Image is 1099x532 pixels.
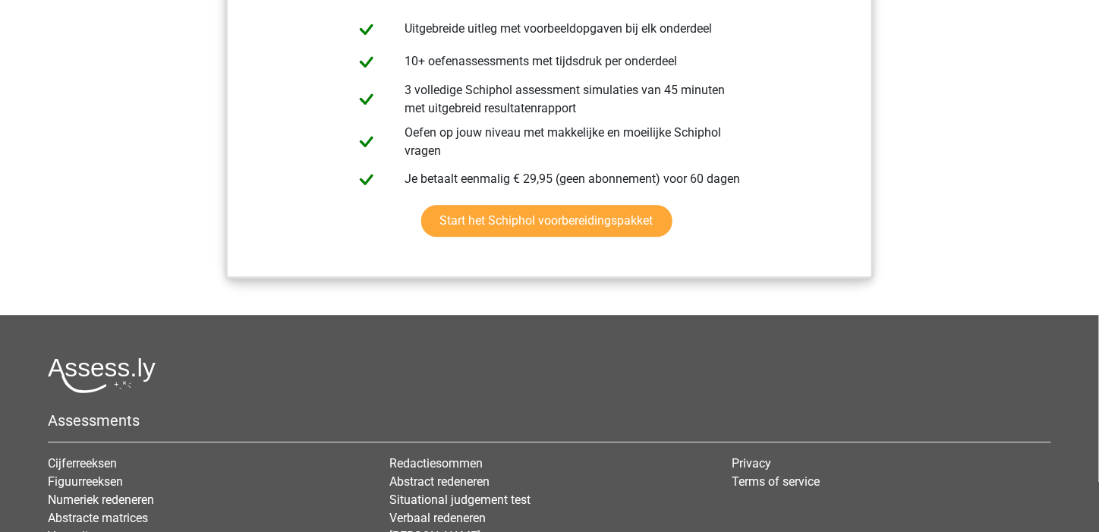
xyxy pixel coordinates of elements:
[48,511,148,525] a: Abstracte matrices
[421,205,672,237] a: Start het Schiphol voorbereidingspakket
[390,456,483,471] a: Redactiesommen
[732,456,771,471] a: Privacy
[732,474,820,489] a: Terms of service
[48,357,156,393] img: Assessly logo
[48,493,154,507] a: Numeriek redeneren
[48,411,1051,430] h5: Assessments
[48,456,117,471] a: Cijferreeksen
[390,474,490,489] a: Abstract redeneren
[390,493,531,507] a: Situational judgement test
[390,511,487,525] a: Verbaal redeneren
[48,474,123,489] a: Figuurreeksen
